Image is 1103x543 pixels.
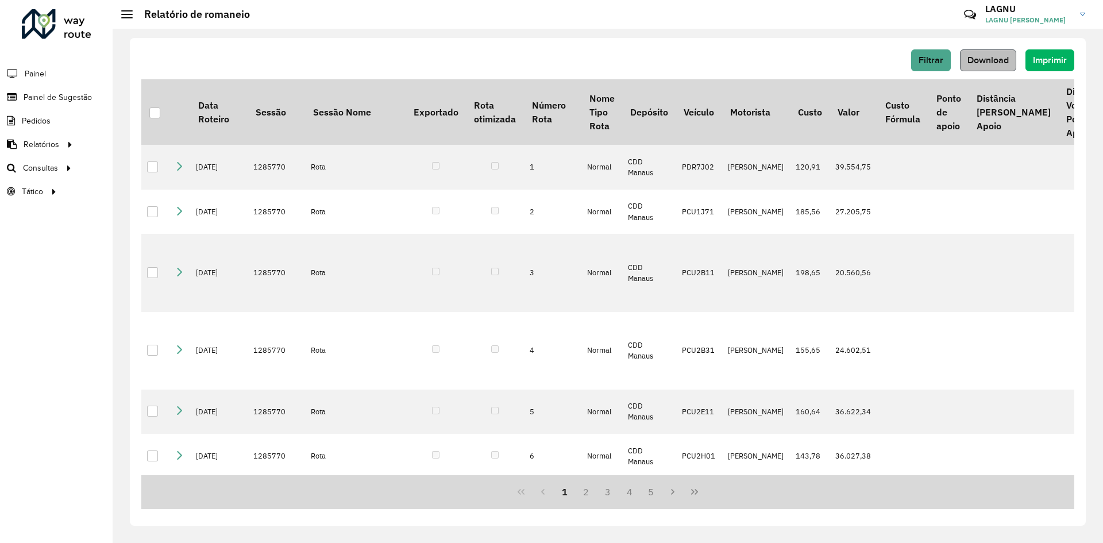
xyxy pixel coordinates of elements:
[581,79,622,145] th: Nome Tipo Rota
[622,312,676,390] td: CDD Manaus
[722,390,790,434] td: [PERSON_NAME]
[662,481,684,503] button: Next Page
[248,145,305,190] td: 1285770
[190,234,248,311] td: [DATE]
[830,79,877,145] th: Valor
[622,234,676,311] td: CDD Manaus
[676,145,722,190] td: PDR7J02
[919,55,943,65] span: Filtrar
[790,79,830,145] th: Custo
[985,3,1071,14] h3: LAGNU
[575,481,597,503] button: 2
[790,234,830,311] td: 198,65
[830,390,877,434] td: 36.622,34
[305,79,406,145] th: Sessão Nome
[597,481,619,503] button: 3
[641,481,662,503] button: 5
[248,312,305,390] td: 1285770
[524,145,581,190] td: 1
[524,390,581,434] td: 5
[25,68,46,80] span: Painel
[676,434,722,479] td: PCU2H01
[248,434,305,479] td: 1285770
[305,390,406,434] td: Rota
[722,190,790,234] td: [PERSON_NAME]
[928,79,969,145] th: Ponto de apoio
[190,312,248,390] td: [DATE]
[958,2,982,27] a: Contato Rápido
[985,15,1071,25] span: LAGNU [PERSON_NAME]
[466,79,523,145] th: Rota otimizada
[830,190,877,234] td: 27.205,75
[524,190,581,234] td: 2
[581,190,622,234] td: Normal
[676,390,722,434] td: PCU2E11
[969,79,1058,145] th: Distância [PERSON_NAME] Apoio
[619,481,641,503] button: 4
[684,481,705,503] button: Last Page
[248,234,305,311] td: 1285770
[554,481,576,503] button: 1
[190,434,248,479] td: [DATE]
[305,234,406,311] td: Rota
[581,234,622,311] td: Normal
[190,390,248,434] td: [DATE]
[305,145,406,190] td: Rota
[305,190,406,234] td: Rota
[190,79,248,145] th: Data Roteiro
[622,390,676,434] td: CDD Manaus
[581,434,622,479] td: Normal
[22,186,43,198] span: Tático
[960,49,1016,71] button: Download
[830,312,877,390] td: 24.602,51
[190,145,248,190] td: [DATE]
[524,79,581,145] th: Número Rota
[1033,55,1067,65] span: Imprimir
[722,145,790,190] td: [PERSON_NAME]
[877,79,928,145] th: Custo Fórmula
[676,234,722,311] td: PCU2B11
[722,434,790,479] td: [PERSON_NAME]
[581,145,622,190] td: Normal
[248,79,305,145] th: Sessão
[581,312,622,390] td: Normal
[790,190,830,234] td: 185,56
[830,434,877,479] td: 36.027,38
[676,190,722,234] td: PCU1J71
[622,434,676,479] td: CDD Manaus
[24,91,92,103] span: Painel de Sugestão
[722,79,790,145] th: Motorista
[406,79,466,145] th: Exportado
[622,79,676,145] th: Depósito
[1025,49,1074,71] button: Imprimir
[722,312,790,390] td: [PERSON_NAME]
[911,49,951,71] button: Filtrar
[524,234,581,311] td: 3
[581,390,622,434] td: Normal
[830,234,877,311] td: 20.560,56
[790,434,830,479] td: 143,78
[305,312,406,390] td: Rota
[622,145,676,190] td: CDD Manaus
[622,190,676,234] td: CDD Manaus
[524,312,581,390] td: 4
[676,312,722,390] td: PCU2B31
[23,162,58,174] span: Consultas
[24,138,59,151] span: Relatórios
[22,115,51,127] span: Pedidos
[830,145,877,190] td: 39.554,75
[133,8,250,21] h2: Relatório de romaneio
[790,390,830,434] td: 160,64
[722,234,790,311] td: [PERSON_NAME]
[790,312,830,390] td: 155,65
[305,434,406,479] td: Rota
[190,190,248,234] td: [DATE]
[790,145,830,190] td: 120,91
[676,79,722,145] th: Veículo
[967,55,1009,65] span: Download
[524,434,581,479] td: 6
[248,390,305,434] td: 1285770
[248,190,305,234] td: 1285770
